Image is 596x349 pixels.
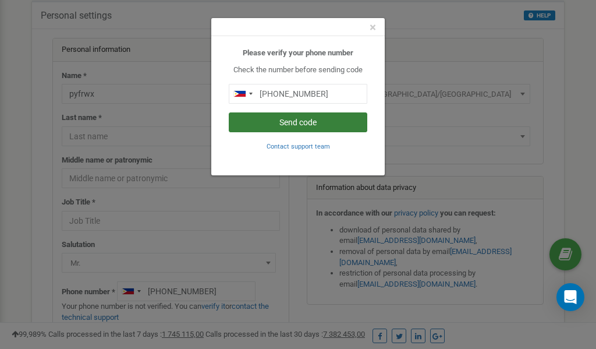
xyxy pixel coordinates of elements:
[229,84,367,104] input: 0905 123 4567
[229,112,367,132] button: Send code
[229,84,256,103] div: Telephone country code
[243,48,353,57] b: Please verify your phone number
[267,143,330,150] small: Contact support team
[370,20,376,34] span: ×
[556,283,584,311] div: Open Intercom Messenger
[370,22,376,34] button: Close
[229,65,367,76] p: Check the number before sending code
[267,142,330,150] a: Contact support team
